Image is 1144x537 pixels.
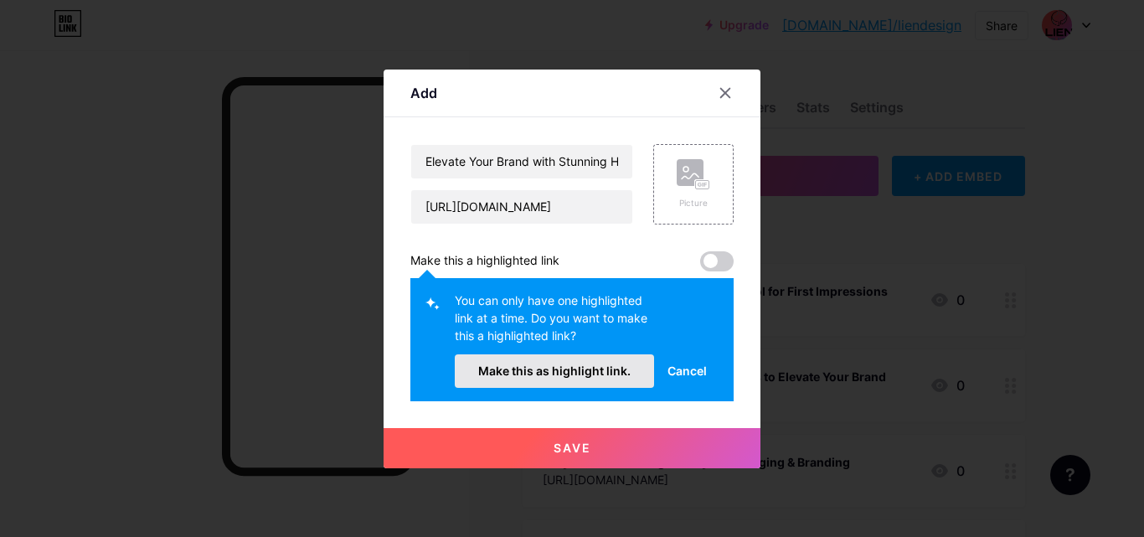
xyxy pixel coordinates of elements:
[677,197,710,209] div: Picture
[667,362,707,380] span: Cancel
[411,145,632,178] input: Title
[455,292,654,354] div: You can only have one highlighted link at a time. Do you want to make this a highlighted link?
[478,364,631,378] span: Make this as highlight link.
[384,428,760,468] button: Save
[410,83,437,103] div: Add
[654,354,720,388] button: Cancel
[554,441,591,455] span: Save
[410,251,559,271] div: Make this a highlighted link
[455,354,654,388] button: Make this as highlight link.
[411,190,632,224] input: URL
